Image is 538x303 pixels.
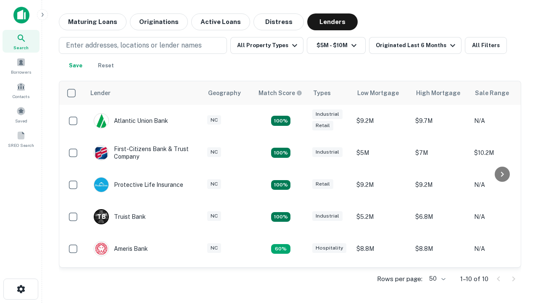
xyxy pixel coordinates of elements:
[66,40,202,50] p: Enter addresses, locations or lender names
[411,233,470,265] td: $8.8M
[94,177,183,192] div: Protective Life Insurance
[94,113,168,128] div: Atlantic Union Bank
[94,178,108,192] img: picture
[8,142,34,149] span: SREO Search
[352,233,411,265] td: $8.8M
[59,37,227,54] button: Enter addresses, locations or lender names
[411,137,470,169] td: $7M
[94,209,146,224] div: Truist Bank
[460,274,488,284] p: 1–10 of 10
[3,79,40,101] a: Contacts
[352,265,411,297] td: $6.3M
[352,105,411,137] td: $9.2M
[15,117,27,124] span: Saved
[377,274,422,284] p: Rows per page:
[90,88,111,98] div: Lender
[352,201,411,233] td: $5.2M
[94,146,108,160] img: picture
[271,180,290,190] div: Matching Properties: 2, hasApolloMatch: undefined
[416,88,460,98] div: High Mortgage
[92,57,119,74] button: Reset
[207,243,221,253] div: NC
[94,114,108,128] img: picture
[312,147,343,157] div: Industrial
[59,13,127,30] button: Maturing Loans
[94,145,195,160] div: First-citizens Bank & Trust Company
[203,81,253,105] th: Geography
[376,40,458,50] div: Originated Last 6 Months
[312,109,343,119] div: Industrial
[352,81,411,105] th: Low Mortgage
[191,13,250,30] button: Active Loans
[253,81,308,105] th: Capitalize uses an advanced AI algorithm to match your search with the best lender. The match sco...
[271,212,290,222] div: Matching Properties: 3, hasApolloMatch: undefined
[271,244,290,254] div: Matching Properties: 1, hasApolloMatch: undefined
[207,115,221,125] div: NC
[13,93,29,100] span: Contacts
[13,44,29,51] span: Search
[94,242,108,256] img: picture
[208,88,241,98] div: Geography
[207,179,221,189] div: NC
[411,201,470,233] td: $6.8M
[312,243,346,253] div: Hospitality
[85,81,203,105] th: Lender
[411,105,470,137] td: $9.7M
[207,147,221,157] div: NC
[3,103,40,126] a: Saved
[411,81,470,105] th: High Mortgage
[62,57,89,74] button: Save your search to get updates of matches that match your search criteria.
[312,211,343,221] div: Industrial
[258,88,302,98] div: Capitalize uses an advanced AI algorithm to match your search with the best lender. The match sco...
[475,88,509,98] div: Sale Range
[94,241,148,256] div: Ameris Bank
[312,179,333,189] div: Retail
[352,137,411,169] td: $5M
[207,211,221,221] div: NC
[271,148,290,158] div: Matching Properties: 2, hasApolloMatch: undefined
[307,13,358,30] button: Lenders
[465,37,507,54] button: All Filters
[357,88,399,98] div: Low Mortgage
[3,30,40,53] a: Search
[271,116,290,126] div: Matching Properties: 2, hasApolloMatch: undefined
[411,265,470,297] td: $6.3M
[258,88,301,98] h6: Match Score
[312,121,333,130] div: Retail
[3,54,40,77] a: Borrowers
[308,81,352,105] th: Types
[496,236,538,276] iframe: Chat Widget
[130,13,188,30] button: Originations
[3,128,40,150] a: SREO Search
[411,169,470,201] td: $9.2M
[426,273,447,285] div: 50
[352,169,411,201] td: $9.2M
[13,7,29,24] img: capitalize-icon.png
[313,88,331,98] div: Types
[11,69,31,75] span: Borrowers
[253,13,304,30] button: Distress
[97,213,105,221] p: T B
[369,37,462,54] button: Originated Last 6 Months
[307,37,366,54] button: $5M - $10M
[230,37,303,54] button: All Property Types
